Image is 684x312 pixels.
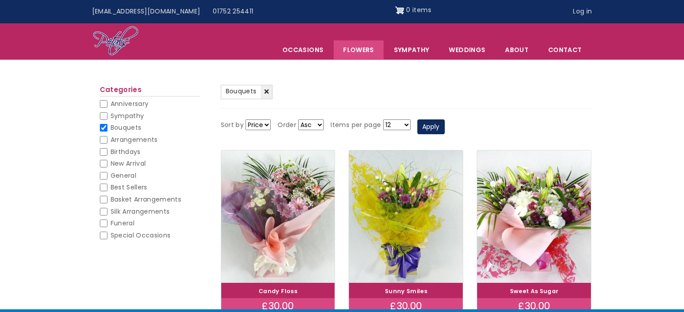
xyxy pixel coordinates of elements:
[111,111,144,120] span: Sympathy
[111,159,146,168] span: New Arrival
[111,171,136,180] span: General
[221,150,335,283] img: Candy Floss
[111,231,171,240] span: Special Occasions
[111,123,142,132] span: Bouquets
[111,195,182,204] span: Basket Arrangements
[86,3,207,20] a: [EMAIL_ADDRESS][DOMAIN_NAME]
[111,207,170,216] span: Silk Arrangements
[221,85,273,99] a: Bouquets
[496,40,538,59] a: About
[111,183,148,192] span: Best Sellers
[567,3,598,20] a: Log in
[111,99,149,108] span: Anniversary
[206,3,259,20] a: 01752 254411
[93,26,139,57] img: Home
[221,120,244,131] label: Sort by
[539,40,591,59] a: Contact
[331,120,381,131] label: Items per page
[111,219,134,228] span: Funeral
[385,287,427,295] a: Sunny Smiles
[273,40,333,59] span: Occasions
[349,150,463,283] img: Sunny Smiles
[334,40,383,59] a: Flowers
[417,119,445,135] button: Apply
[384,40,439,59] a: Sympathy
[111,147,141,156] span: Birthdays
[395,3,404,18] img: Shopping cart
[510,287,559,295] a: Sweet As Sugar
[477,150,591,283] img: Sweet As Sugar
[111,135,158,144] span: Arrangements
[100,86,200,97] h2: Categories
[406,5,431,14] span: 0 items
[259,287,297,295] a: Candy Floss
[395,3,431,18] a: Shopping cart 0 items
[226,87,257,96] span: Bouquets
[277,120,296,131] label: Order
[439,40,495,59] span: Weddings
